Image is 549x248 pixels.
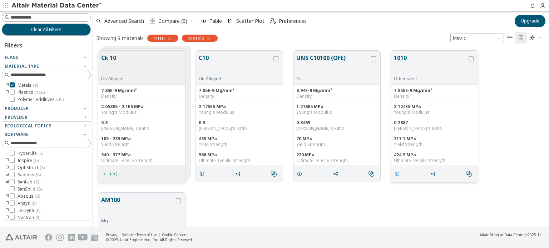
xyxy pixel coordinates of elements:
div: 2.053E5 - 2.1E5 MPa [101,104,182,110]
span: ( 5 ) [110,172,117,176]
i:  [466,171,472,177]
button: Details [293,167,308,181]
button: Theme [527,32,545,44]
button: Ecological Topics [2,122,91,130]
div: grid [93,45,549,227]
i:  [270,18,276,24]
div: Unit System [450,34,504,42]
span: ( 8 ) [35,214,40,221]
i: toogle group [5,82,10,88]
button: Share [330,167,345,181]
span: Plastics [18,90,45,95]
button: Share [427,167,442,181]
img: Altair Material Data Center [11,2,103,9]
button: Software [2,130,91,139]
div: 7.855E-9 Mg/mm³ [394,88,475,93]
button: Similar search [268,167,283,181]
div: Un-Alloyed [101,76,124,82]
div: Young's Modulus [394,110,475,115]
div: 2.175E5 MPa [199,104,280,110]
span: ( 8 ) [36,172,41,178]
span: Software [5,131,29,137]
button: AM100 [101,196,174,218]
i:  [507,35,513,41]
button: 1010 [394,54,467,76]
span: Upgrade [521,18,539,24]
a: Privacy [106,232,117,237]
i: toogle group [5,172,10,178]
div: Un-Alloyed [199,76,272,82]
div: 0.3 [199,120,280,126]
div: Density [199,93,280,99]
span: SimLab [18,179,39,185]
button: Share [232,167,247,181]
i:  [369,171,374,177]
span: Table [209,19,222,24]
div: Yield Strength [199,142,280,147]
span: ( 8 ) [35,207,40,213]
span: ( 8 ) [34,179,39,185]
span: 1010 [153,35,165,41]
span: Metric [450,34,504,42]
div: 1.276E5 MPa [296,104,377,110]
div: [PERSON_NAME]'s Ratio [101,126,182,131]
div: 566 MPa [199,152,280,158]
button: Tile View [515,32,527,44]
button: Material Type [2,62,91,71]
div: 220 MPa [296,152,377,158]
i: toogle group [5,201,10,206]
span: OptiStruct [18,165,45,171]
div: 2.124E5 MPa [394,104,475,110]
div: Yield Strength [296,142,377,147]
i: toogle group [5,165,10,171]
span: Radioss [18,172,41,178]
div: 317.1 MPa [394,136,475,142]
div: (v2025.1) [480,232,540,237]
img: Altair Engineering [6,234,37,241]
div: Filters [2,36,26,53]
button: Table View [504,32,515,44]
div: Showing 9 materials [97,35,144,41]
button: Similar search [365,167,380,181]
div: Other steel [394,76,467,82]
div: Density [394,93,475,99]
div: Yield Strength [394,142,475,147]
div: © 2025 Altair Engineering, Inc. All Rights Reserved. [106,237,193,242]
span: ( 5 ) [38,150,43,156]
i:  [271,171,277,177]
span: ( 8 ) [31,200,36,206]
i: toogle group [5,158,10,163]
div: 7.85E-9 Mg/mm³ [199,88,280,93]
span: Ls-Dyna [18,208,40,213]
a: Website Terms of Use [122,232,157,237]
div: 0.3469 [296,120,377,126]
button: Ck 10 [101,54,124,76]
i:  [150,18,155,24]
span: ( 45 ) [56,96,64,102]
div: 185 - 235 MPa [101,136,182,142]
span: ( 8 ) [35,193,40,199]
button: UNS C10100 (OFE) [296,54,370,76]
span: Abaqus [18,193,40,199]
div: Cu [296,76,370,82]
span: Metals [188,35,204,41]
div: 70 MPa [296,136,377,142]
div: 0.3 [101,120,182,126]
div: Yield Strength [101,142,182,147]
div: 340 - 377 MPa [101,152,182,158]
div: 0.2887 [394,120,475,126]
div: [PERSON_NAME]'s Ratio [296,126,377,131]
span: Compare (0) [158,19,187,24]
button: Clear All Filters [2,24,91,36]
button: Similar search [463,167,478,181]
span: SimSolid [18,186,42,192]
div: Mg [101,218,174,224]
div: Ultimate Tensile Strength [394,158,475,163]
button: Producer [2,104,91,113]
button: Provider [2,113,91,122]
div: [PERSON_NAME]'s Ratio [394,126,475,131]
span: Scatter Plot [236,19,264,24]
span: Nastran [18,215,40,221]
span: ( 6 ) [34,157,39,163]
span: Advanced Search [104,19,144,24]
